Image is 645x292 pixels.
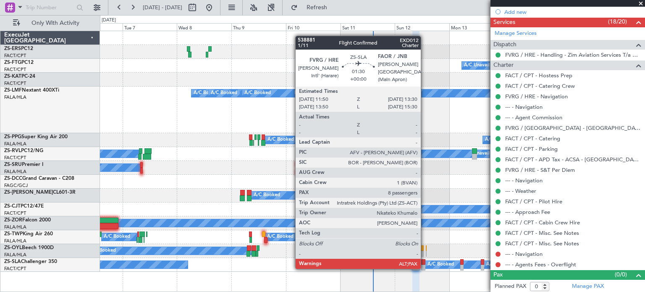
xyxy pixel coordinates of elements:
a: ZS-ZORFalcon 2000 [4,218,51,223]
a: FACT / CPT - Misc. See Notes [505,229,579,237]
span: ZS-KAT [4,74,21,79]
div: Add new [504,8,641,16]
a: FVRG / HRE - S&T Per Diem [505,166,575,174]
a: FACT/CPT [4,66,26,73]
a: FACT / CPT - Cabin Crew Hire [505,219,580,226]
div: A/C Unavailable [464,59,499,72]
a: ZS-ERSPC12 [4,46,33,51]
a: ZS-KATPC-24 [4,74,35,79]
a: FVRG / [GEOGRAPHIC_DATA] - [GEOGRAPHIC_DATA] [GEOGRAPHIC_DATA] [505,124,641,132]
div: Fri 10 [286,23,341,31]
span: ZS-FTG [4,60,21,65]
div: Sun 12 [395,23,449,31]
span: ZS-ERS [4,46,21,51]
span: ZS-DCC [4,176,22,181]
span: ZS-PPG [4,134,21,139]
span: ZS-OYL [4,245,22,250]
span: Services [493,18,515,27]
div: A/C Booked [299,161,326,174]
div: Mon 13 [449,23,504,31]
a: FACT/CPT [4,80,26,87]
a: ZS-LMFNextant 400XTi [4,88,59,93]
button: Refresh [287,1,337,14]
span: (18/20) [608,17,627,26]
div: Thu 9 [231,23,286,31]
a: --- - Navigation [505,250,543,258]
div: A/C Booked [211,87,237,100]
a: FACT / CPT - Misc. See Notes [505,240,579,247]
span: ZS-[PERSON_NAME] [4,190,53,195]
a: FACT/CPT [4,266,26,272]
a: ZS-RVLPC12/NG [4,148,43,153]
div: A/C Booked [104,231,130,243]
a: FACT / CPT - Parking [505,145,558,153]
a: ZS-FTGPC12 [4,60,34,65]
div: A/C Booked [485,134,511,146]
span: ZS-SLA [4,259,21,264]
span: Dispatch [493,40,517,50]
span: ZS-ZOR [4,218,22,223]
a: FALA/HLA [4,252,26,258]
div: A/C Unavailable [464,147,499,160]
div: [DATE] [102,17,116,24]
a: FACT / CPT - Catering [505,135,560,142]
a: ZS-SRUPremier I [4,162,43,167]
a: FACT / CPT - Hostess Prep [505,72,572,79]
div: A/C Booked [89,245,116,257]
a: FALA/HLA [4,141,26,147]
a: FACT/CPT [4,155,26,161]
div: A/C Booked [267,231,294,243]
span: Pax [493,270,503,280]
div: A/C Booked [194,87,220,100]
a: FACT / CPT - APD Tax - ACSA - [GEOGRAPHIC_DATA] International FACT / CPT [505,156,641,163]
div: A/C Unavailable [301,147,336,160]
div: A/C Booked [323,203,349,216]
div: Wed 8 [177,23,231,31]
a: --- - Weather [505,187,536,195]
a: --- - Agents Fees - Overflight [505,261,576,268]
a: FALA/HLA [4,94,26,100]
a: ZS-CJTPC12/47E [4,204,44,209]
div: A/C Booked [302,175,329,188]
a: ZS-[PERSON_NAME]CL601-3R [4,190,76,195]
a: Manage PAX [572,282,604,291]
a: ZS-SLAChallenger 350 [4,259,57,264]
div: A/C Booked [267,134,294,146]
button: Only With Activity [9,16,91,30]
a: FALA/HLA [4,238,26,244]
div: Tue 7 [123,23,177,31]
span: Refresh [299,5,335,11]
span: [DATE] - [DATE] [143,4,182,11]
div: A/C Booked [310,147,336,160]
div: A/C Booked [254,189,280,202]
a: ZS-PPGSuper King Air 200 [4,134,68,139]
a: FACT / CPT - Pilot Hire [505,198,562,205]
span: ZS-CJT [4,204,21,209]
span: (0/0) [615,270,627,279]
a: --- - Navigation [505,103,543,110]
a: FALA/HLA [4,224,26,230]
div: Sat 11 [341,23,395,31]
a: FALA/HLA [4,168,26,175]
a: ZS-TWPKing Air 260 [4,231,53,237]
div: A/C Booked [427,258,454,271]
span: ZS-TWP [4,231,23,237]
a: FACT/CPT [4,210,26,216]
a: FACT / CPT - Catering Crew [505,82,575,89]
a: Manage Services [495,29,537,38]
a: --- - Navigation [505,177,543,184]
label: Planned PAX [495,282,526,291]
a: FAGC/GCJ [4,182,28,189]
div: A/C Booked [301,87,328,100]
a: FACT/CPT [4,53,26,59]
a: --- - Approach Fee [505,208,550,216]
a: --- - Agent Commission [505,114,562,121]
a: ZS-DCCGrand Caravan - C208 [4,176,74,181]
span: Only With Activity [22,20,89,26]
a: ZS-OYLBeech 1900D [4,245,54,250]
span: ZS-SRU [4,162,22,167]
span: ZS-RVL [4,148,21,153]
a: FVRG / HRE - Handling - Zim Aviation Services T/a Pepeti Commodities [505,51,641,58]
span: ZS-LMF [4,88,22,93]
div: A/C Booked [486,258,513,271]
